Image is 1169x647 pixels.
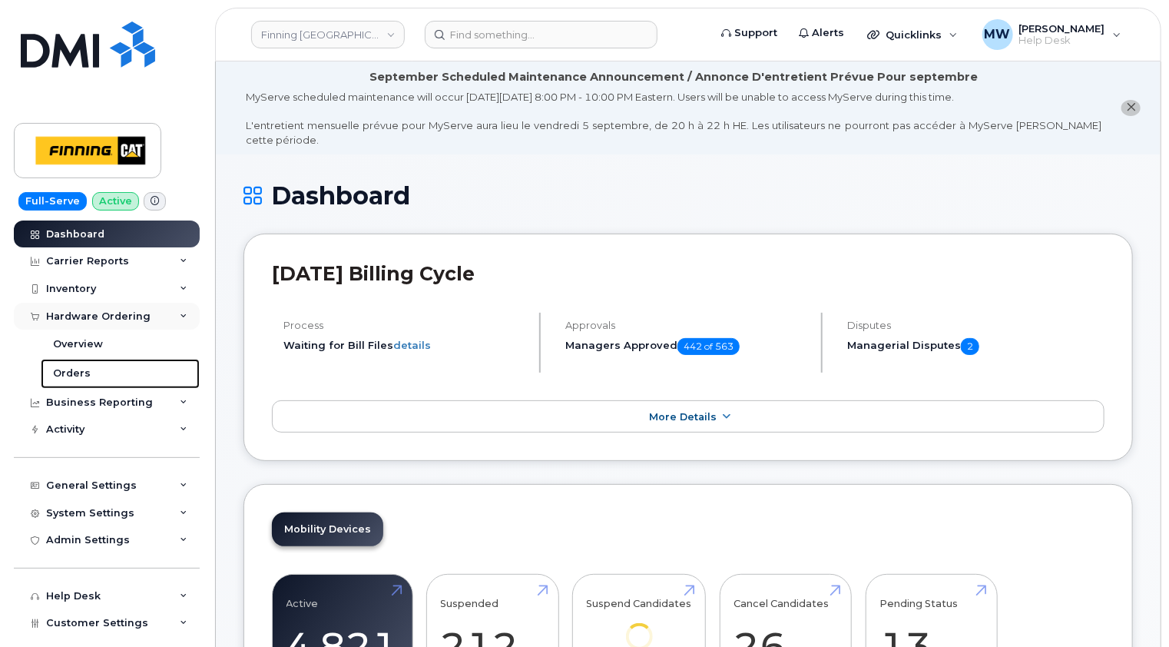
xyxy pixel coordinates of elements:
span: 2 [961,338,979,355]
button: close notification [1121,100,1141,116]
div: September Scheduled Maintenance Announcement / Annonce D'entretient Prévue Pour septembre [369,69,978,85]
div: MyServe scheduled maintenance will occur [DATE][DATE] 8:00 PM - 10:00 PM Eastern. Users will be u... [246,90,1101,147]
span: More Details [649,411,717,423]
a: details [393,339,431,351]
h5: Managers Approved [565,338,808,355]
h1: Dashboard [243,182,1133,209]
h2: [DATE] Billing Cycle [272,262,1104,285]
h4: Disputes [847,320,1104,331]
span: 442 of 563 [677,338,740,355]
a: Mobility Devices [272,513,383,546]
h4: Approvals [565,320,808,331]
h5: Managerial Disputes [847,338,1104,355]
h4: Process [283,320,526,331]
li: Waiting for Bill Files [283,338,526,353]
